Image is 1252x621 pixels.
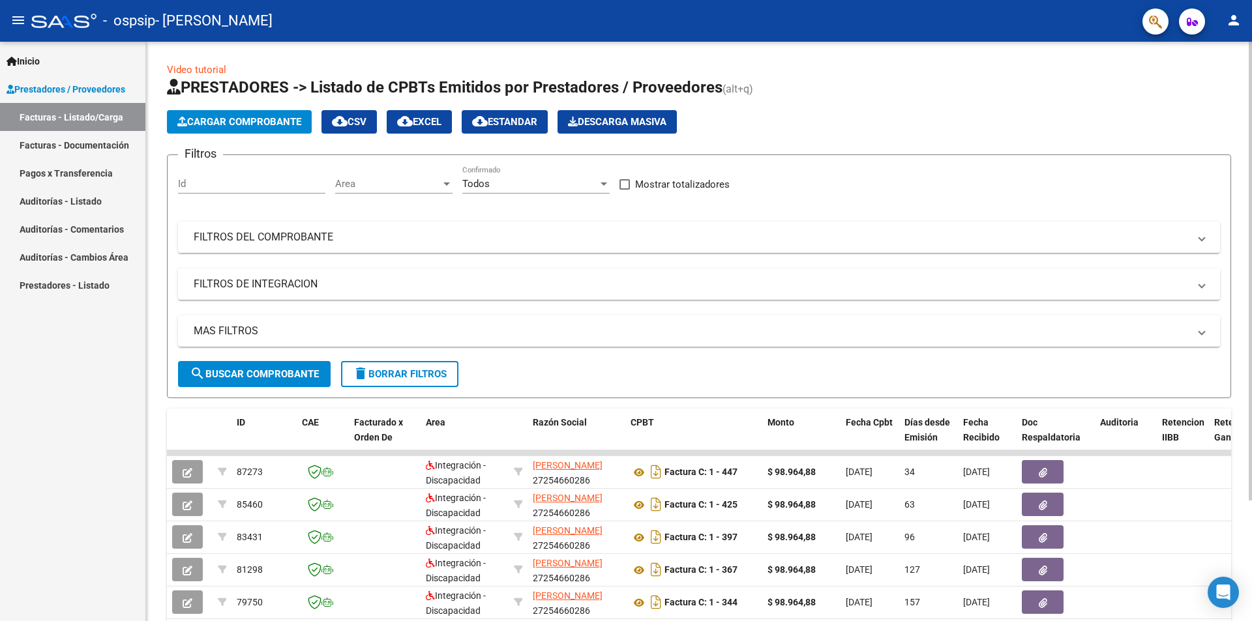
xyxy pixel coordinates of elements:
[297,409,349,466] datatable-header-cell: CAE
[7,54,40,68] span: Inicio
[332,116,366,128] span: CSV
[178,315,1220,347] mat-expansion-panel-header: MAS FILTROS
[426,417,445,427] span: Area
[904,417,950,442] span: Días desde Emisión
[533,491,620,518] div: 27254660286
[349,409,421,466] datatable-header-cell: Facturado x Orden De
[167,110,312,134] button: Cargar Comprobante
[462,178,490,190] span: Todos
[194,277,1189,291] mat-panel-title: FILTROS DE INTEGRACION
[237,467,263,477] span: 87273
[1208,577,1239,608] div: Open Intercom Messenger
[426,558,486,583] span: Integración - Discapacidad
[846,499,872,510] span: [DATE]
[178,268,1220,300] mat-expansion-panel-header: FILTROS DE INTEGRACION
[841,409,899,466] datatable-header-cell: Fecha Cpbt
[1095,409,1157,466] datatable-header-cell: Auditoria
[167,78,723,96] span: PRESTADORES -> Listado de CPBTs Emitidos por Prestadores / Proveedores
[846,417,893,427] span: Fecha Cpbt
[237,499,263,510] span: 85460
[664,565,738,575] strong: Factura C: 1 - 367
[768,564,816,575] strong: $ 98.964,88
[568,116,666,128] span: Descarga Masiva
[846,564,872,575] span: [DATE]
[768,597,816,607] strong: $ 98.964,88
[1162,417,1204,442] span: Retencion IIBB
[237,564,263,575] span: 81298
[963,597,990,607] span: [DATE]
[167,64,226,76] a: Video tutorial
[302,417,319,427] span: CAE
[648,461,664,482] i: Descargar documento
[332,113,348,129] mat-icon: cloud_download
[7,82,125,96] span: Prestadores / Proveedores
[664,532,738,543] strong: Factura C: 1 - 397
[321,110,377,134] button: CSV
[231,409,297,466] datatable-header-cell: ID
[194,230,1189,244] mat-panel-title: FILTROS DEL COMPROBANTE
[768,417,794,427] span: Monto
[190,368,319,380] span: Buscar Comprobante
[177,116,301,128] span: Cargar Comprobante
[625,409,762,466] datatable-header-cell: CPBT
[397,113,413,129] mat-icon: cloud_download
[648,494,664,515] i: Descargar documento
[354,417,403,442] span: Facturado x Orden De
[648,592,664,613] i: Descargar documento
[963,417,1000,442] span: Fecha Recibido
[421,409,509,466] datatable-header-cell: Area
[472,113,488,129] mat-icon: cloud_download
[1022,417,1081,442] span: Doc Respaldatoria
[904,532,915,542] span: 96
[899,409,958,466] datatable-header-cell: Días desde Emisión
[353,368,447,380] span: Borrar Filtros
[341,361,458,387] button: Borrar Filtros
[768,532,816,542] strong: $ 98.964,88
[178,361,331,387] button: Buscar Comprobante
[194,324,1189,338] mat-panel-title: MAS FILTROS
[533,460,603,470] span: [PERSON_NAME]
[958,409,1017,466] datatable-header-cell: Fecha Recibido
[335,178,441,190] span: Area
[664,500,738,510] strong: Factura C: 1 - 425
[10,12,26,28] mat-icon: menu
[426,493,486,518] span: Integración - Discapacidad
[768,499,816,510] strong: $ 98.964,88
[103,7,155,35] span: - ospsip
[762,409,841,466] datatable-header-cell: Monto
[635,177,730,192] span: Mostrar totalizadores
[533,523,620,551] div: 27254660286
[528,409,625,466] datatable-header-cell: Razón Social
[723,83,753,95] span: (alt+q)
[237,532,263,542] span: 83431
[904,564,920,575] span: 127
[533,558,603,568] span: [PERSON_NAME]
[904,467,915,477] span: 34
[846,532,872,542] span: [DATE]
[963,564,990,575] span: [DATE]
[631,417,654,427] span: CPBT
[533,590,603,601] span: [PERSON_NAME]
[155,7,273,35] span: - [PERSON_NAME]
[237,597,263,607] span: 79750
[533,493,603,503] span: [PERSON_NAME]
[533,525,603,536] span: [PERSON_NAME]
[472,116,537,128] span: Estandar
[387,110,452,134] button: EXCEL
[426,525,486,551] span: Integración - Discapacidad
[768,467,816,477] strong: $ 98.964,88
[846,467,872,477] span: [DATE]
[237,417,245,427] span: ID
[178,145,223,163] h3: Filtros
[558,110,677,134] app-download-masive: Descarga masiva de comprobantes (adjuntos)
[426,590,486,616] span: Integración - Discapacidad
[648,527,664,547] i: Descargar documento
[533,556,620,583] div: 27254660286
[533,458,620,485] div: 27254660286
[648,559,664,580] i: Descargar documento
[963,467,990,477] span: [DATE]
[190,366,205,381] mat-icon: search
[533,588,620,616] div: 27254660286
[178,222,1220,253] mat-expansion-panel-header: FILTROS DEL COMPROBANTE
[1157,409,1209,466] datatable-header-cell: Retencion IIBB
